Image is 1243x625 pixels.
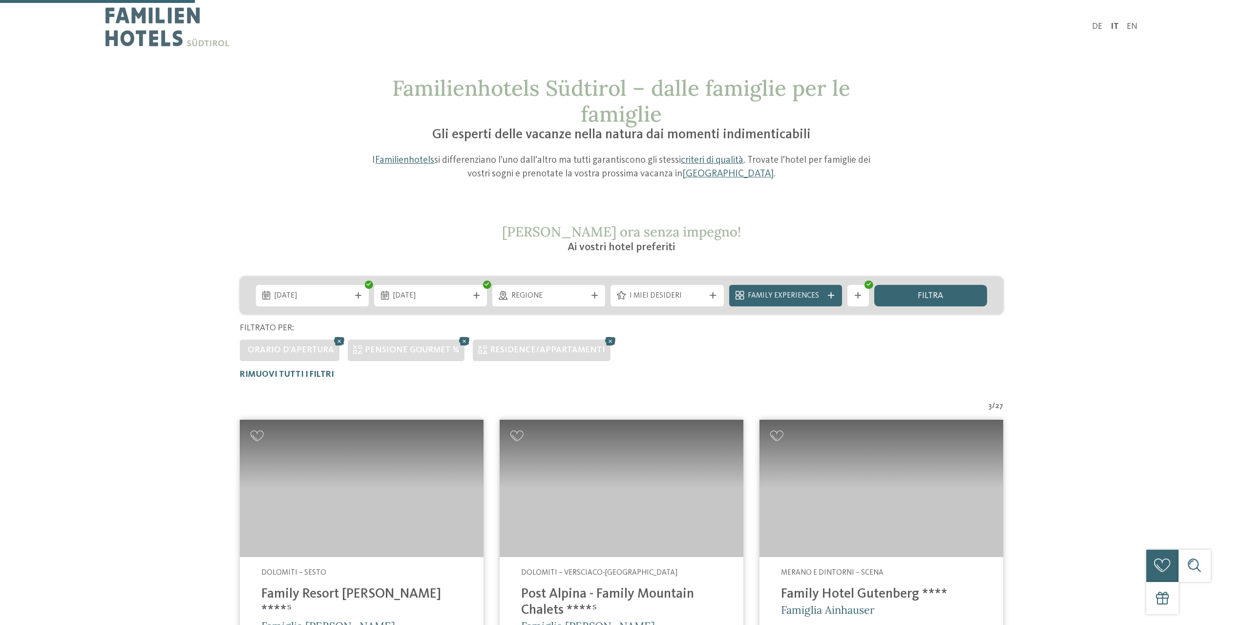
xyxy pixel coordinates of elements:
span: / [992,401,995,412]
span: Regione [511,291,587,302]
span: Orario d'apertura [248,346,334,354]
span: Famiglia Ainhauser [781,603,875,617]
a: DE [1092,22,1102,31]
span: Filtrato per: [240,324,294,332]
span: [DATE] [393,291,468,302]
span: [DATE] [274,291,350,302]
a: Familienhotels [375,155,434,165]
span: Merano e dintorni – Scena [781,569,884,577]
span: 3 [989,401,992,412]
a: IT [1111,22,1119,31]
span: filtra [918,292,943,301]
a: EN [1127,22,1138,31]
span: 27 [995,401,1003,412]
span: Ai vostri hotel preferiti [568,242,675,253]
span: I miei desideri [630,291,705,302]
span: Familienhotels Südtirol – dalle famiglie per le famiglie [392,74,850,128]
a: criteri di qualità [681,155,743,165]
span: Family Experiences [748,291,823,302]
span: [PERSON_NAME] ora senza impegno! [502,223,741,240]
img: Post Alpina - Family Mountain Chalets ****ˢ [500,420,743,557]
img: Family Hotel Gutenberg **** [759,420,1003,557]
span: Residence/Appartamenti [490,346,605,354]
h4: Post Alpina - Family Mountain Chalets ****ˢ [521,586,722,619]
span: Gli esperti delle vacanze nella natura dai momenti indimenticabili [432,128,811,142]
p: I si differenziano l’uno dall’altro ma tutti garantiscono gli stessi . Trovate l’hotel per famigl... [366,154,877,181]
h4: Family Resort [PERSON_NAME] ****ˢ [261,586,462,619]
h4: Family Hotel Gutenberg **** [781,586,982,603]
span: Pensione gourmet ¾ [365,346,459,354]
img: Family Resort Rainer ****ˢ [240,420,484,557]
span: Dolomiti – Sesto [261,569,326,577]
span: Rimuovi tutti i filtri [240,370,334,379]
span: Dolomiti – Versciaco-[GEOGRAPHIC_DATA] [521,569,677,577]
a: [GEOGRAPHIC_DATA] [682,169,774,179]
